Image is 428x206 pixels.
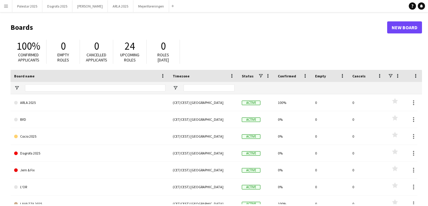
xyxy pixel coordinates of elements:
div: 0 [349,162,386,178]
span: Timezone [173,74,190,78]
span: Active [242,101,260,105]
h1: Boards [11,23,387,32]
div: 0 [311,111,349,128]
button: [PERSON_NAME] [72,0,108,12]
span: 0 [94,39,99,53]
span: Status [242,74,253,78]
a: Jem & Fix [14,162,165,179]
span: Active [242,151,260,156]
a: New Board [387,21,422,33]
span: Confirmed applicants [18,52,39,63]
button: ARLA 2025 [108,0,133,12]
div: 0% [274,162,311,178]
div: (CET/CEST) [GEOGRAPHIC_DATA] [169,179,238,195]
div: (CET/CEST) [GEOGRAPHIC_DATA] [169,111,238,128]
div: 0 [349,111,386,128]
div: 0% [274,128,311,145]
div: 0% [274,179,311,195]
span: 24 [125,39,135,53]
div: 0 [311,145,349,161]
div: 0 [349,94,386,111]
span: 0 [161,39,166,53]
span: Board name [14,74,35,78]
button: Open Filter Menu [173,85,178,91]
div: 0% [274,145,311,161]
button: Dagrofa 2025 [42,0,72,12]
a: Cocio 2025 [14,128,165,145]
span: 0 [61,39,66,53]
input: Board name Filter Input [25,84,165,92]
div: (CET/CEST) [GEOGRAPHIC_DATA] [169,94,238,111]
span: Cancels [352,74,366,78]
div: 100% [274,94,311,111]
div: 0 [311,128,349,145]
span: Active [242,168,260,173]
div: (CET/CEST) [GEOGRAPHIC_DATA] [169,128,238,145]
div: 0% [274,111,311,128]
div: 0 [349,145,386,161]
div: 0 [311,179,349,195]
div: (CET/CEST) [GEOGRAPHIC_DATA] [169,162,238,178]
span: Active [242,134,260,139]
button: Open Filter Menu [14,85,20,91]
a: BYD [14,111,165,128]
span: Confirmed [278,74,296,78]
div: 0 [349,128,386,145]
span: Active [242,117,260,122]
div: 0 [349,179,386,195]
span: 100% [17,39,40,53]
span: Empty [315,74,326,78]
span: Empty roles [57,52,69,63]
div: 0 [311,94,349,111]
span: Cancelled applicants [86,52,107,63]
span: Upcoming roles [120,52,139,63]
div: (CET/CEST) [GEOGRAPHIC_DATA] [169,145,238,161]
a: L'OR [14,179,165,195]
input: Timezone Filter Input [184,84,235,92]
a: ARLA 2025 [14,94,165,111]
span: Roles [DATE] [157,52,169,63]
span: Active [242,185,260,189]
button: Mejeriforeningen [133,0,169,12]
div: 0 [311,162,349,178]
button: Polestar 2025 [12,0,42,12]
a: Dagrofa 2025 [14,145,165,162]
